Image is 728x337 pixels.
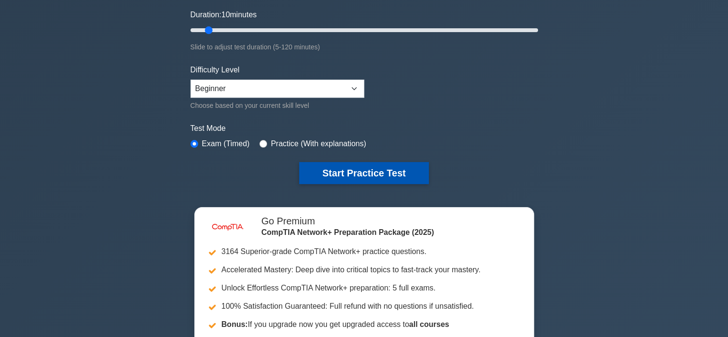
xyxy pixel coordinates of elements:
label: Duration: minutes [190,9,257,21]
label: Test Mode [190,123,538,134]
span: 10 [221,11,230,19]
div: Slide to adjust test duration (5-120 minutes) [190,41,538,53]
button: Start Practice Test [299,162,428,184]
label: Difficulty Level [190,64,240,76]
label: Practice (With explanations) [271,138,366,150]
div: Choose based on your current skill level [190,100,364,111]
label: Exam (Timed) [202,138,250,150]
